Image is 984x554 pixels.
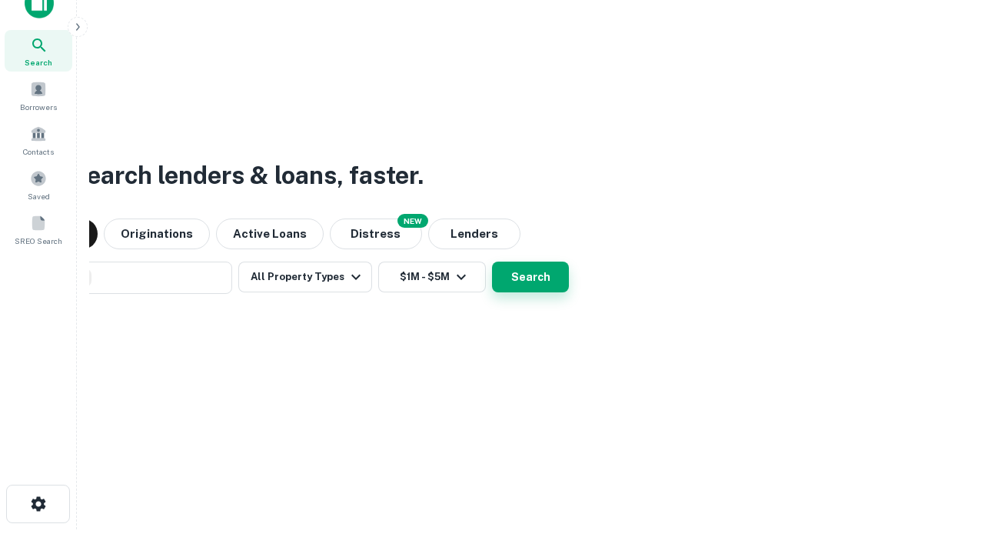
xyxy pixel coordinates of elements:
iframe: Chat Widget [907,431,984,505]
span: Contacts [23,145,54,158]
a: Contacts [5,119,72,161]
a: SREO Search [5,209,72,250]
div: NEW [397,214,428,228]
span: Borrowers [20,101,57,113]
button: Search distressed loans with lien and other non-mortgage details. [330,219,422,249]
span: SREO Search [15,235,62,247]
span: Search [25,56,52,68]
button: $1M - $5M [378,262,486,292]
a: Borrowers [5,75,72,116]
a: Saved [5,164,72,205]
h3: Search lenders & loans, faster. [70,157,424,194]
span: Saved [28,190,50,202]
button: Originations [104,219,210,249]
button: All Property Types [238,262,372,292]
button: Lenders [428,219,520,249]
button: Active Loans [216,219,324,249]
a: Search [5,30,72,72]
button: Search [492,262,569,292]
